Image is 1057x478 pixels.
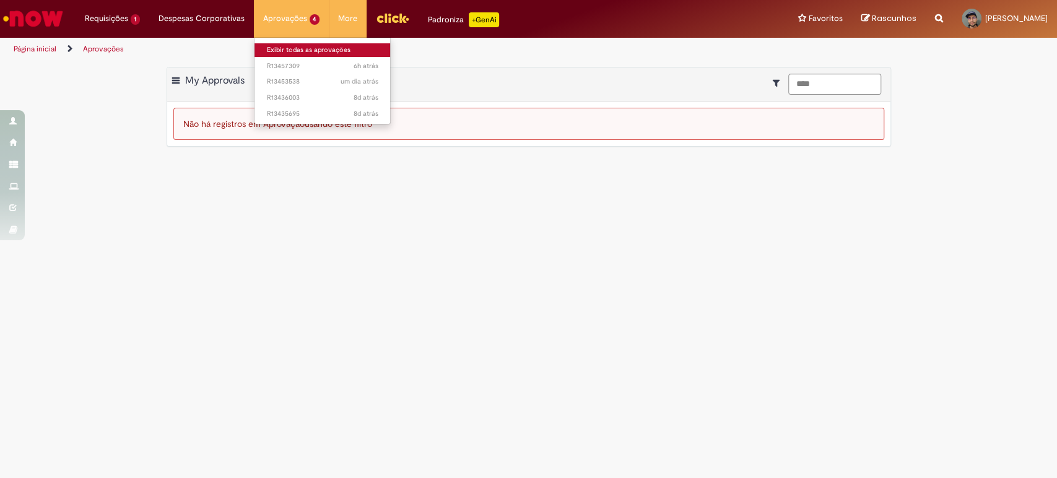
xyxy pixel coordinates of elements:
span: Rascunhos [872,12,916,24]
a: Exibir todas as aprovações [254,43,391,57]
div: Não há registros em Aprovação [173,108,884,140]
img: ServiceNow [1,6,65,31]
span: 8d atrás [354,93,378,102]
div: Padroniza [428,12,499,27]
a: Página inicial [14,44,56,54]
span: 4 [310,14,320,25]
span: R13453538 [267,77,378,87]
a: Aberto R13457309 : [254,59,391,73]
span: Requisições [85,12,128,25]
span: My Approvals [185,74,245,87]
span: R13435695 [267,109,378,119]
time: 21/08/2025 12:17:02 [354,93,378,102]
span: R13436003 [267,93,378,103]
span: Aprovações [263,12,307,25]
time: 28/08/2025 11:43:32 [354,61,378,71]
a: Rascunhos [861,13,916,25]
span: um dia atrás [341,77,378,86]
ul: Trilhas de página [9,38,695,61]
ul: Aprovações [254,37,391,124]
span: 8d atrás [354,109,378,118]
time: 21/08/2025 11:22:01 [354,109,378,118]
a: Aprovações [83,44,124,54]
span: Favoritos [809,12,843,25]
i: Mostrar filtros para: Suas Solicitações [773,79,786,87]
span: More [338,12,357,25]
span: usando este filtro [305,118,372,129]
span: [PERSON_NAME] [985,13,1048,24]
a: Aberto R13453538 : [254,75,391,89]
span: 6h atrás [354,61,378,71]
p: +GenAi [469,12,499,27]
time: 27/08/2025 16:22:55 [341,77,378,86]
a: Aberto R13436003 : [254,91,391,105]
a: Aberto R13435695 : [254,107,391,121]
img: click_logo_yellow_360x200.png [376,9,409,27]
span: Despesas Corporativas [159,12,245,25]
span: R13457309 [267,61,378,71]
span: 1 [131,14,140,25]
